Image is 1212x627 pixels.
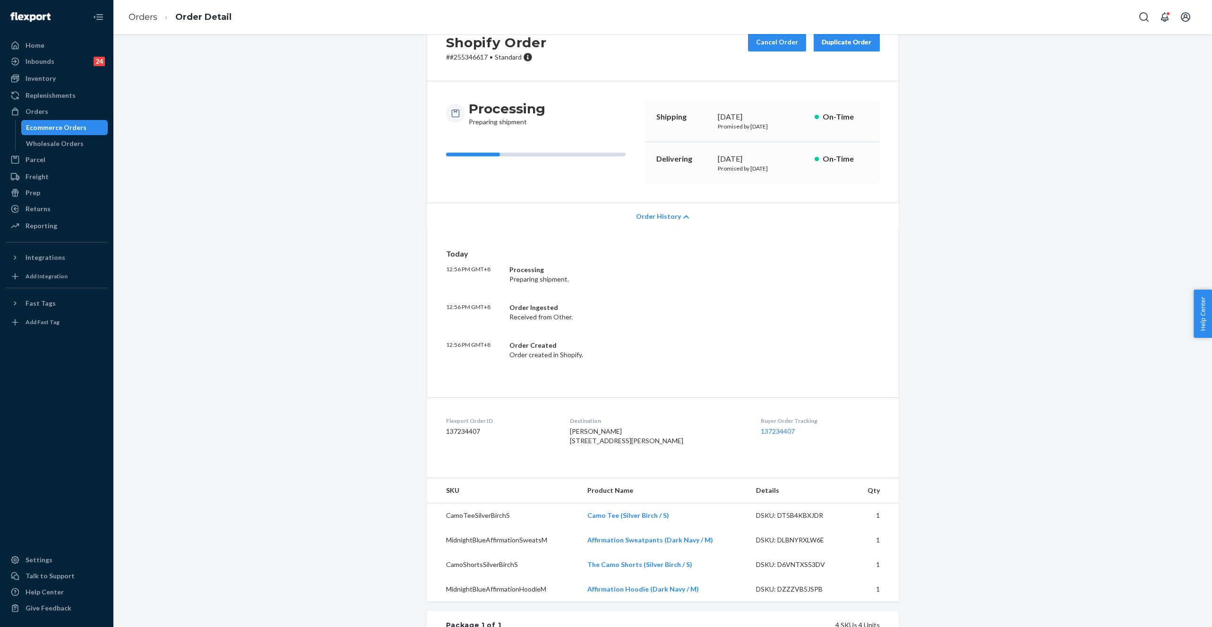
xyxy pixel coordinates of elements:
p: 12:56 PM GMT+8 [446,265,502,284]
button: Close Navigation [89,8,108,26]
td: MidnightBlueAffirmationSweatsM [427,528,580,552]
span: Standard [495,53,522,61]
button: Give Feedback [6,601,108,616]
div: Give Feedback [26,603,71,613]
a: Settings [6,552,108,567]
button: Open Search Box [1135,8,1153,26]
div: DSKU: DLBNYRXLW6E [756,535,845,545]
div: Received from Other. [509,303,789,322]
div: Inventory [26,74,56,83]
a: Orders [129,12,157,22]
a: Orders [6,104,108,119]
div: [DATE] [718,112,807,122]
button: Open account menu [1176,8,1195,26]
div: Preparing shipment [469,100,545,127]
div: Wholesale Orders [26,139,84,148]
a: Help Center [6,584,108,600]
p: On-Time [823,112,868,122]
dt: Buyer Order Tracking [761,417,880,425]
div: DSKU: D6VNTXS53DV [756,560,845,569]
p: Today [446,249,880,259]
h2: Shopify Order [446,33,547,52]
dd: 137234407 [446,427,555,436]
div: Parcel [26,155,45,164]
div: Ecommerce Orders [26,123,86,132]
a: Inventory [6,71,108,86]
a: 137234407 [761,427,795,435]
td: CamoTeeSilverBirchS [427,503,580,528]
div: Inbounds [26,57,54,66]
a: Replenishments [6,88,108,103]
button: Help Center [1194,290,1212,338]
button: Fast Tags [6,296,108,311]
th: SKU [427,478,580,503]
td: 1 [852,577,898,601]
a: Home [6,38,108,53]
button: Open notifications [1155,8,1174,26]
button: Integrations [6,250,108,265]
div: DSKU: DZZZVB5JSPB [756,584,845,594]
a: Order Detail [175,12,232,22]
span: Order History [636,212,681,221]
p: 12:56 PM GMT+8 [446,303,502,322]
img: Flexport logo [10,12,51,22]
th: Details [748,478,852,503]
p: Promised by [DATE] [718,164,807,172]
button: Duplicate Order [814,33,880,52]
a: Camo Tee (Silver Birch / S) [587,511,669,519]
td: 1 [852,528,898,552]
td: 1 [852,552,898,577]
div: Duplicate Order [822,37,872,47]
div: [DATE] [718,154,807,164]
div: Home [26,41,44,50]
th: Product Name [580,478,748,503]
div: Settings [26,555,52,565]
div: Replenishments [26,91,76,100]
div: 24 [94,57,105,66]
dt: Destination [570,417,746,425]
dt: Flexport Order ID [446,417,555,425]
div: DSKU: DT5B4KBXJDR [756,511,845,520]
div: Order Ingested [509,303,789,312]
th: Qty [852,478,898,503]
a: Inbounds24 [6,54,108,69]
h3: Processing [469,100,545,117]
a: Talk to Support [6,568,108,584]
div: Orders [26,107,48,116]
div: Preparing shipment. [509,265,789,284]
a: Returns [6,201,108,216]
span: [PERSON_NAME] [STREET_ADDRESS][PERSON_NAME] [570,427,683,445]
div: Processing [509,265,789,275]
td: MidnightBlueAffirmationHoodieM [427,577,580,601]
p: # #255346617 [446,52,547,62]
a: Affirmation Sweatpants (Dark Navy / M) [587,536,713,544]
a: Prep [6,185,108,200]
td: 1 [852,503,898,528]
ol: breadcrumbs [121,3,239,31]
p: On-Time [823,154,868,164]
a: Ecommerce Orders [21,120,108,135]
a: Reporting [6,218,108,233]
a: Wholesale Orders [21,136,108,151]
a: Affirmation Hoodie (Dark Navy / M) [587,585,699,593]
p: Promised by [DATE] [718,122,807,130]
button: Cancel Order [748,33,806,52]
div: Order created in Shopify. [509,341,789,360]
div: Integrations [26,253,65,262]
a: Freight [6,169,108,184]
p: Shipping [656,112,710,122]
p: Delivering [656,154,710,164]
div: Prep [26,188,40,198]
a: Add Integration [6,269,108,284]
div: Returns [26,204,51,214]
div: Add Integration [26,272,68,280]
p: 12:56 PM GMT+8 [446,341,502,360]
div: Add Fast Tag [26,318,60,326]
td: CamoShortsSilverBirchS [427,552,580,577]
div: Reporting [26,221,57,231]
div: Talk to Support [26,571,75,581]
a: Add Fast Tag [6,315,108,330]
a: Parcel [6,152,108,167]
span: • [490,53,493,61]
